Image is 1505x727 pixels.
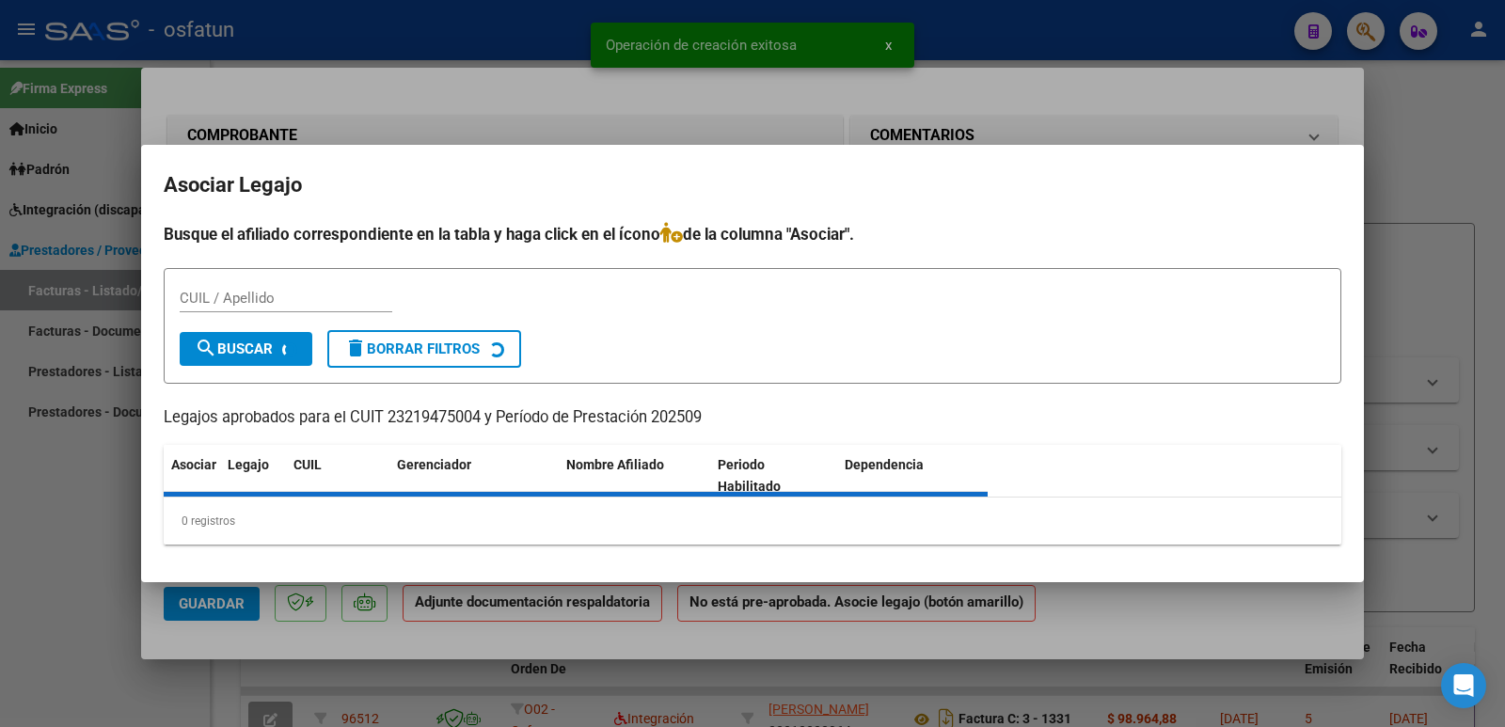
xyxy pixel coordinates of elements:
button: Buscar [180,332,312,366]
span: Gerenciador [397,457,471,472]
span: Legajo [228,457,269,472]
h2: Asociar Legajo [164,167,1341,203]
div: Open Intercom Messenger [1441,663,1486,708]
p: Legajos aprobados para el CUIT 23219475004 y Período de Prestación 202509 [164,406,1341,430]
span: Periodo Habilitado [718,457,781,494]
h4: Busque el afiliado correspondiente en la tabla y haga click en el ícono de la columna "Asociar". [164,222,1341,246]
span: Dependencia [845,457,924,472]
span: Borrar Filtros [344,340,480,357]
mat-icon: delete [344,337,367,359]
datatable-header-cell: Dependencia [837,445,989,507]
datatable-header-cell: Periodo Habilitado [710,445,837,507]
datatable-header-cell: CUIL [286,445,389,507]
datatable-header-cell: Gerenciador [389,445,559,507]
span: CUIL [293,457,322,472]
button: Borrar Filtros [327,330,521,368]
div: 0 registros [164,498,1341,545]
span: Buscar [195,340,273,357]
datatable-header-cell: Nombre Afiliado [559,445,710,507]
span: Nombre Afiliado [566,457,664,472]
datatable-header-cell: Asociar [164,445,220,507]
mat-icon: search [195,337,217,359]
datatable-header-cell: Legajo [220,445,286,507]
span: Asociar [171,457,216,472]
